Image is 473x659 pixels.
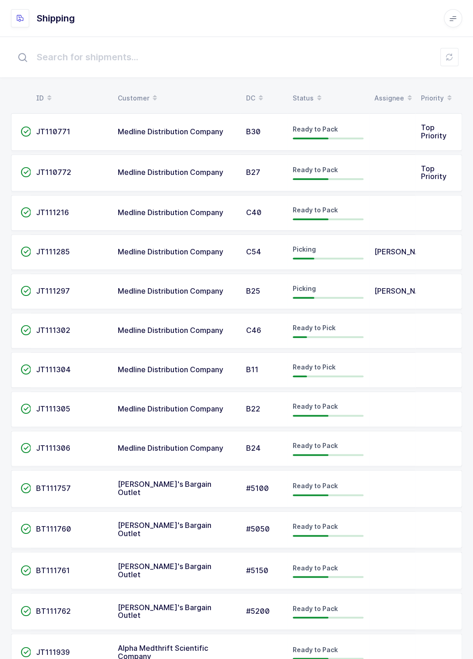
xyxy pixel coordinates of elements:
[293,363,336,371] span: Ready to Pick
[246,524,270,533] span: #5050
[36,326,70,335] span: JT111302
[21,326,32,335] span: 
[21,208,32,217] span: 
[293,604,338,612] span: Ready to Pack
[21,286,32,295] span: 
[246,606,270,615] span: #5200
[118,168,223,177] span: Medline Distribution Company
[293,482,338,490] span: Ready to Pack
[21,127,32,136] span: 
[36,127,70,136] span: JT110771
[118,480,211,497] span: [PERSON_NAME]'s Bargain Outlet
[246,168,260,177] span: B27
[118,404,223,413] span: Medline Distribution Company
[246,365,258,374] span: B11
[374,90,410,106] div: Assignee
[421,164,447,181] span: Top Priority
[36,606,71,615] span: BT111762
[118,247,223,256] span: Medline Distribution Company
[118,521,211,538] span: [PERSON_NAME]'s Bargain Outlet
[293,285,316,292] span: Picking
[246,90,282,106] div: DC
[36,484,71,493] span: BT111757
[36,90,107,106] div: ID
[36,365,71,374] span: JT111304
[118,326,223,335] span: Medline Distribution Company
[293,90,363,106] div: Status
[118,365,223,374] span: Medline Distribution Company
[246,286,260,295] span: B25
[374,286,434,295] span: [PERSON_NAME]
[21,565,32,575] span: 
[36,168,71,177] span: JT110772
[293,442,338,449] span: Ready to Pack
[118,443,223,453] span: Medline Distribution Company
[293,564,338,571] span: Ready to Pack
[37,11,75,26] h1: Shipping
[118,127,223,136] span: Medline Distribution Company
[11,42,462,72] input: Search for shipments...
[246,208,262,217] span: C40
[21,365,32,374] span: 
[21,606,32,615] span: 
[36,565,70,575] span: BT111761
[374,247,434,256] span: [PERSON_NAME]
[246,127,261,136] span: B30
[21,484,32,493] span: 
[21,404,32,413] span: 
[246,247,261,256] span: C54
[21,168,32,177] span: 
[21,524,32,533] span: 
[293,166,338,174] span: Ready to Pack
[36,443,70,453] span: JT111306
[246,404,260,413] span: B22
[36,647,70,656] span: JT111939
[293,125,338,133] span: Ready to Pack
[293,324,336,332] span: Ready to Pick
[36,524,71,533] span: BT111760
[118,561,211,579] span: [PERSON_NAME]'s Bargain Outlet
[118,602,211,620] span: [PERSON_NAME]'s Bargain Outlet
[421,123,447,140] span: Top Priority
[293,206,338,214] span: Ready to Pack
[21,443,32,453] span: 
[118,90,235,106] div: Customer
[21,247,32,256] span: 
[246,484,269,493] span: #5100
[246,565,268,575] span: #5150
[118,208,223,217] span: Medline Distribution Company
[36,404,70,413] span: JT111305
[118,286,223,295] span: Medline Distribution Company
[293,645,338,653] span: Ready to Pack
[246,326,261,335] span: C46
[36,286,70,295] span: JT111297
[36,247,70,256] span: JT111285
[21,647,32,656] span: 
[293,522,338,530] span: Ready to Pack
[421,90,457,106] div: Priority
[246,443,261,453] span: B24
[293,245,316,253] span: Picking
[36,208,69,217] span: JT111216
[293,402,338,410] span: Ready to Pack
